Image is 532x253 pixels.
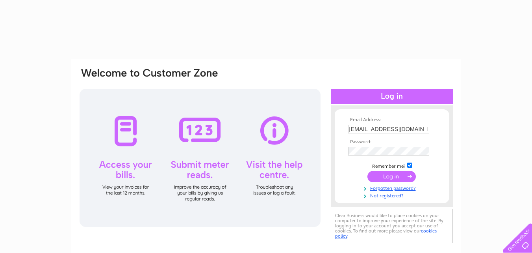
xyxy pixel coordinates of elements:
input: Submit [367,171,416,182]
th: Password: [346,139,437,145]
th: Email Address: [346,117,437,123]
a: Forgotten password? [348,184,437,191]
a: Not registered? [348,191,437,199]
div: Clear Business would like to place cookies on your computer to improve your experience of the sit... [331,209,453,243]
td: Remember me? [346,161,437,169]
a: cookies policy [335,228,437,239]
